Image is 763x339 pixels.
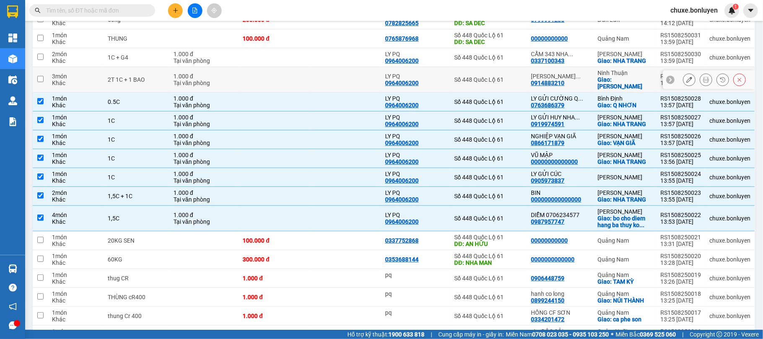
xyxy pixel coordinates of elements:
[455,275,523,282] div: Số 448 Quốc Lộ 61
[709,294,750,300] div: chuxe.bonluyen
[52,133,99,140] div: 1 món
[385,196,419,203] div: 0964006200
[108,117,165,124] div: 1C
[52,196,99,203] div: Khác
[660,152,701,158] div: RS1508250025
[664,5,724,16] span: chuxe.bonluyen
[709,174,750,181] div: chuxe.bonluyen
[531,114,589,121] div: LY GỬI HUY NHA TRANG
[597,114,652,121] div: [PERSON_NAME]
[709,98,750,105] div: chuxe.bonluyen
[9,284,17,292] span: question-circle
[660,212,701,218] div: RS1508250022
[108,155,165,162] div: 1C
[728,7,736,14] img: icon-new-feature
[709,215,750,222] div: chuxe.bonluyen
[243,256,306,263] div: 300.000 đ
[660,297,701,304] div: 13:25 [DATE]
[455,98,523,105] div: Số 448 Quốc Lộ 61
[531,152,589,158] div: VŨ MẬP
[52,171,99,177] div: 1 món
[385,102,419,109] div: 0964006200
[709,313,750,319] div: chuxe.bonluyen
[455,76,523,83] div: Số 448 Quốc Lộ 61
[531,309,589,316] div: HỒNG CF SƠN
[611,333,613,336] span: ⚪️
[597,272,652,278] div: Quảng Nam
[385,121,419,127] div: 0964006200
[7,5,18,18] img: logo-vxr
[597,102,652,109] div: Giao: Q NHƠN
[532,331,609,338] strong: 0708 023 035 - 0935 103 250
[575,114,580,121] span: ...
[207,3,222,18] button: aim
[597,237,652,244] div: Quảng Nam
[52,39,99,45] div: Khác
[173,140,235,146] div: Tại văn phòng
[660,253,701,259] div: RS1508250020
[385,290,446,297] div: pq
[108,54,165,61] div: 1C + G4
[385,218,419,225] div: 0964006200
[52,95,99,102] div: 1 món
[531,212,589,218] div: DIỄM 0706234577
[9,303,17,311] span: notification
[168,3,183,18] button: plus
[709,155,750,162] div: chuxe.bonluyen
[682,330,683,339] span: |
[597,57,652,64] div: Giao: NHA TRANG
[597,256,652,263] div: Quảng Nam
[108,136,165,143] div: 1C
[8,75,17,84] img: warehouse-icon
[173,102,235,109] div: Tại văn phòng
[438,330,504,339] span: Cung cấp máy in - giấy in:
[660,102,701,109] div: 13:57 [DATE]
[531,73,589,80] div: PHAN RANG (QUỲNH)
[243,237,306,244] div: 100.000 đ
[52,51,99,57] div: 2 món
[431,330,432,339] span: |
[188,3,202,18] button: file-add
[173,95,235,102] div: 1.000 đ
[173,80,235,86] div: Tại văn phòng
[455,54,523,61] div: Số 448 Quốc Lộ 61
[597,328,652,335] div: QuảngNgãi
[52,189,99,196] div: 2 món
[506,330,609,339] span: Miền Nam
[173,158,235,165] div: Tại văn phòng
[531,316,564,323] div: 0334201472
[243,313,306,319] div: 1.000 đ
[568,51,573,57] span: ...
[660,241,701,247] div: 13:31 [DATE]
[660,133,701,140] div: RS1508250026
[640,331,676,338] strong: 0369 525 060
[388,331,424,338] strong: 1900 633 818
[660,51,701,57] div: RS1508250030
[531,80,564,86] div: 0914883210
[52,114,99,121] div: 1 món
[597,95,652,102] div: Bình Định
[597,70,652,76] div: Ninh Thuận
[52,309,99,316] div: 1 món
[597,208,652,215] div: [PERSON_NAME]
[385,80,419,86] div: 0964006200
[597,316,652,323] div: Giao: ca phe son
[108,294,165,300] div: THÙNG cR400
[660,290,701,297] div: RS1508250018
[385,212,446,218] div: LY PQ
[597,290,652,297] div: Quảng Nam
[52,140,99,146] div: Khác
[173,57,235,64] div: Tại văn phòng
[597,158,652,165] div: Giao: NHA TRANG
[192,8,198,13] span: file-add
[531,57,564,64] div: 0337100343
[743,3,758,18] button: caret-down
[578,95,583,102] span: ...
[660,114,701,121] div: RS1508250027
[8,96,17,105] img: warehouse-icon
[52,316,99,323] div: Khác
[385,237,419,244] div: 0337752868
[709,54,750,61] div: chuxe.bonluyen
[531,171,589,177] div: LY GỬI CÚC
[52,297,99,304] div: Khác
